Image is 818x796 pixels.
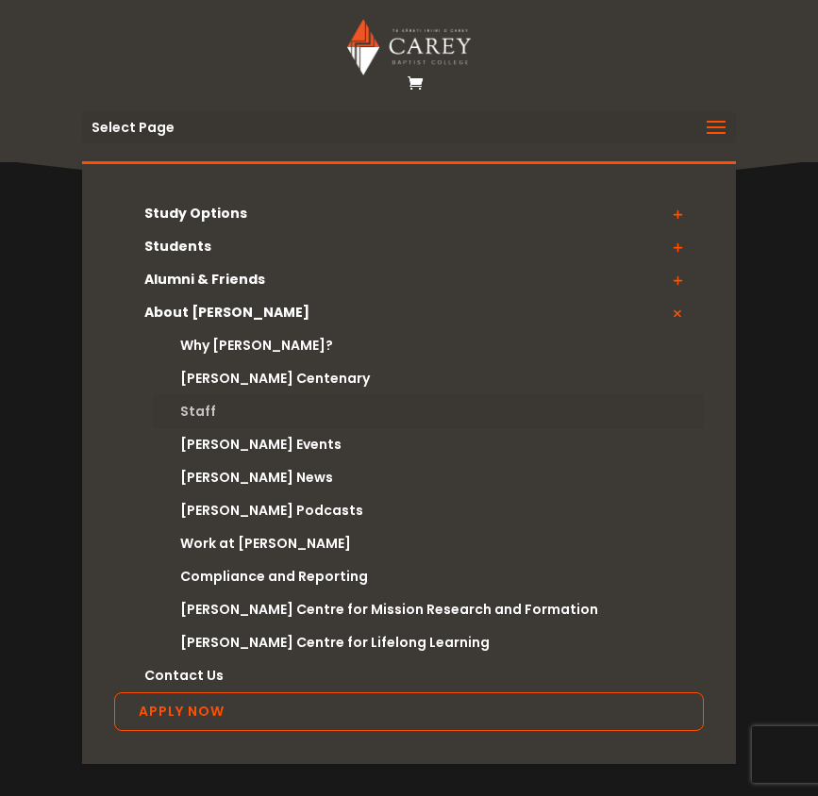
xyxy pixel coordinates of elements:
[114,659,703,692] a: Contact Us
[153,461,704,494] a: [PERSON_NAME] News
[153,395,704,428] a: Staff
[153,362,704,395] a: [PERSON_NAME] Centenary
[153,527,704,560] a: Work at [PERSON_NAME]
[347,19,471,75] img: Carey Baptist College
[114,197,703,230] a: Study Options
[114,296,703,329] a: About [PERSON_NAME]
[114,692,703,732] a: Apply Now
[114,263,703,296] a: Alumni & Friends
[153,494,704,527] a: [PERSON_NAME] Podcasts
[114,230,703,263] a: Students
[153,593,704,626] a: [PERSON_NAME] Centre for Mission Research and Formation
[92,121,175,134] span: Select Page
[153,626,704,659] a: [PERSON_NAME] Centre for Lifelong Learning
[153,560,704,593] a: Compliance and Reporting
[153,329,704,362] a: Why [PERSON_NAME]?
[153,428,704,461] a: [PERSON_NAME] Events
